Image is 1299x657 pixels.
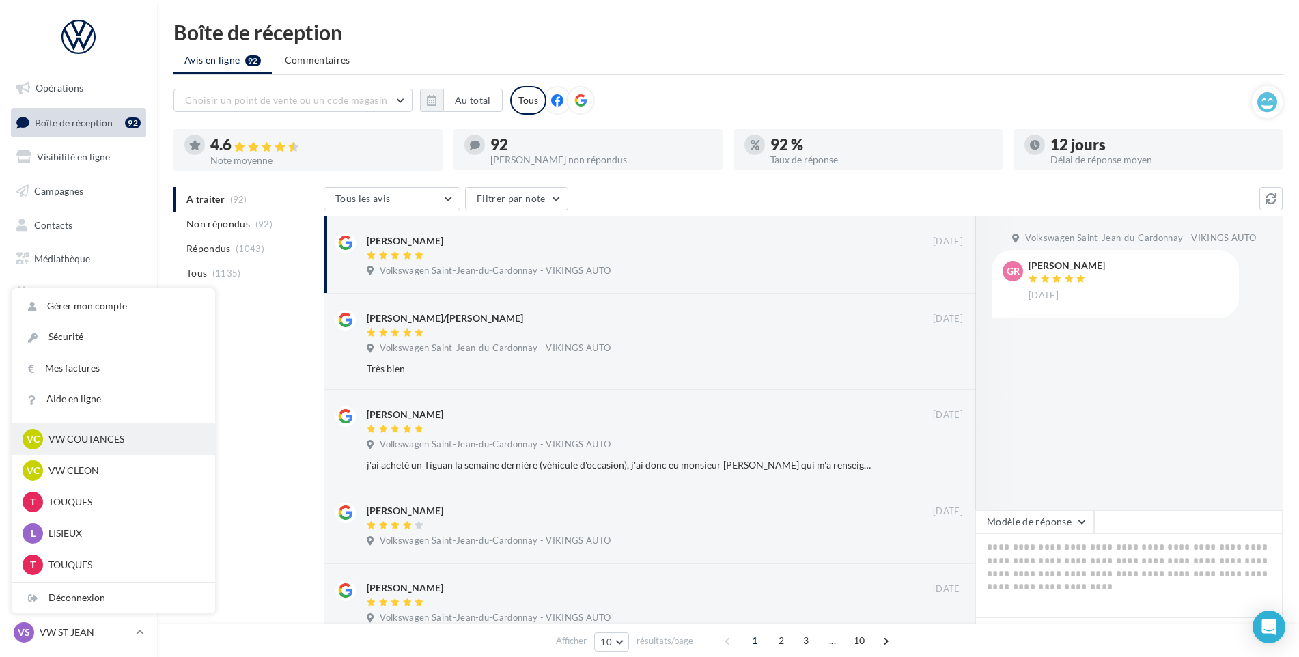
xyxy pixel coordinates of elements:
[420,89,503,112] button: Au total
[380,535,611,547] span: Volkswagen Saint-Jean-du-Cardonnay - VIKINGS AUTO
[12,583,215,613] div: Déconnexion
[443,89,503,112] button: Au total
[367,362,874,376] div: Très bien
[380,612,611,624] span: Volkswagen Saint-Jean-du-Cardonnay - VIKINGS AUTO
[48,558,199,572] p: TOUQUES
[186,266,207,280] span: Tous
[933,236,963,248] span: [DATE]
[380,438,611,451] span: Volkswagen Saint-Jean-du-Cardonnay - VIKINGS AUTO
[8,108,149,137] a: Boîte de réception92
[324,187,460,210] button: Tous les avis
[594,632,629,652] button: 10
[8,211,149,240] a: Contacts
[48,527,199,540] p: LISIEUX
[12,291,215,322] a: Gérer mon compte
[12,353,215,384] a: Mes factures
[367,234,443,248] div: [PERSON_NAME]
[34,185,83,197] span: Campagnes
[770,630,792,652] span: 2
[933,505,963,518] span: [DATE]
[510,86,546,115] div: Tous
[600,637,612,647] span: 10
[1253,611,1285,643] div: Open Intercom Messenger
[465,187,568,210] button: Filtrer par note
[12,322,215,352] a: Sécurité
[40,626,130,639] p: VW ST JEAN
[210,137,432,153] div: 4.6
[48,432,199,446] p: VW COUTANCES
[236,243,264,254] span: (1043)
[848,630,871,652] span: 10
[36,82,83,94] span: Opérations
[255,219,273,229] span: (92)
[34,253,90,264] span: Médiathèque
[35,116,113,128] span: Boîte de réception
[173,22,1283,42] div: Boîte de réception
[1025,232,1256,244] span: Volkswagen Saint-Jean-du-Cardonnay - VIKINGS AUTO
[1029,261,1105,270] div: [PERSON_NAME]
[34,287,80,298] span: Calendrier
[367,504,443,518] div: [PERSON_NAME]
[210,156,432,165] div: Note moyenne
[11,619,146,645] a: VS VW ST JEAN
[8,177,149,206] a: Campagnes
[556,634,587,647] span: Afficher
[770,137,992,152] div: 92 %
[822,630,843,652] span: ...
[1007,264,1020,278] span: Gr
[490,155,712,165] div: [PERSON_NAME] non répondus
[125,117,141,128] div: 92
[1050,137,1272,152] div: 12 jours
[173,89,413,112] button: Choisir un point de vente ou un code magasin
[367,311,523,325] div: [PERSON_NAME]/[PERSON_NAME]
[27,432,40,446] span: VC
[18,626,30,639] span: VS
[637,634,693,647] span: résultats/page
[8,279,149,307] a: Calendrier
[1029,290,1059,302] span: [DATE]
[1050,155,1272,165] div: Délai de réponse moyen
[770,155,992,165] div: Taux de réponse
[27,464,40,477] span: VC
[31,527,36,540] span: L
[8,143,149,171] a: Visibilité en ligne
[975,510,1094,533] button: Modèle de réponse
[380,342,611,354] span: Volkswagen Saint-Jean-du-Cardonnay - VIKINGS AUTO
[367,458,874,472] div: j'ai acheté un Tiguan la semaine dernière (véhicule d'occasion), j'ai donc eu monsieur [PERSON_NA...
[8,313,149,353] a: PLV et print personnalisable
[490,137,712,152] div: 92
[367,581,443,595] div: [PERSON_NAME]
[8,74,149,102] a: Opérations
[285,53,350,67] span: Commentaires
[186,242,231,255] span: Répondus
[8,244,149,273] a: Médiathèque
[30,558,36,572] span: T
[30,495,36,509] span: T
[48,495,199,509] p: TOUQUES
[744,630,766,652] span: 1
[367,408,443,421] div: [PERSON_NAME]
[185,94,387,106] span: Choisir un point de vente ou un code magasin
[37,151,110,163] span: Visibilité en ligne
[933,583,963,596] span: [DATE]
[335,193,391,204] span: Tous les avis
[12,384,215,415] a: Aide en ligne
[795,630,817,652] span: 3
[8,358,149,398] a: Campagnes DataOnDemand
[186,217,250,231] span: Non répondus
[933,313,963,325] span: [DATE]
[933,409,963,421] span: [DATE]
[34,219,72,230] span: Contacts
[212,268,241,279] span: (1135)
[380,265,611,277] span: Volkswagen Saint-Jean-du-Cardonnay - VIKINGS AUTO
[48,464,199,477] p: VW CLEON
